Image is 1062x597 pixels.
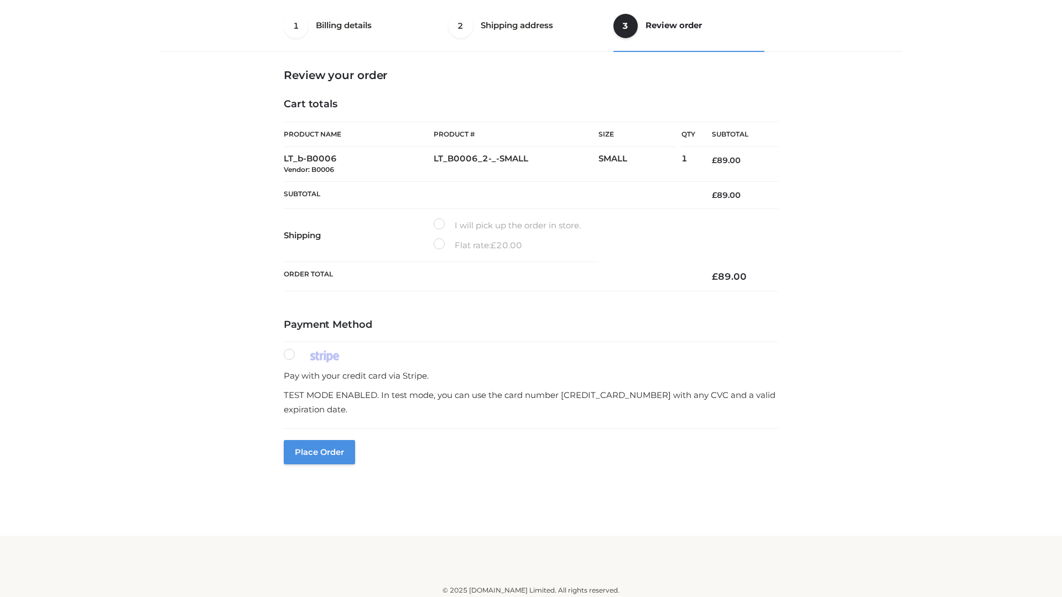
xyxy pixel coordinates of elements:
td: LT_B0006_2-_-SMALL [434,147,598,182]
button: Place order [284,440,355,464]
h3: Review your order [284,69,778,82]
th: Subtotal [695,122,778,147]
small: Vendor: B0006 [284,165,334,174]
bdi: 89.00 [712,155,741,165]
td: 1 [681,147,695,182]
bdi: 89.00 [712,271,747,282]
bdi: 89.00 [712,190,741,200]
label: I will pick up the order in store. [434,218,581,233]
span: £ [491,240,496,250]
div: © 2025 [DOMAIN_NAME] Limited. All rights reserved. [164,585,898,596]
span: £ [712,155,717,165]
span: £ [712,271,718,282]
p: TEST MODE ENABLED. In test mode, you can use the card number [CREDIT_CARD_NUMBER] with any CVC an... [284,388,778,416]
th: Product Name [284,122,434,147]
p: Pay with your credit card via Stripe. [284,369,778,383]
span: £ [712,190,717,200]
th: Product # [434,122,598,147]
label: Flat rate: [434,238,522,253]
bdi: 20.00 [491,240,522,250]
h4: Cart totals [284,98,778,111]
th: Qty [681,122,695,147]
td: SMALL [598,147,681,182]
th: Subtotal [284,181,695,208]
td: LT_b-B0006 [284,147,434,182]
th: Size [598,122,676,147]
th: Shipping [284,209,434,262]
th: Order Total [284,262,695,291]
h4: Payment Method [284,319,778,331]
